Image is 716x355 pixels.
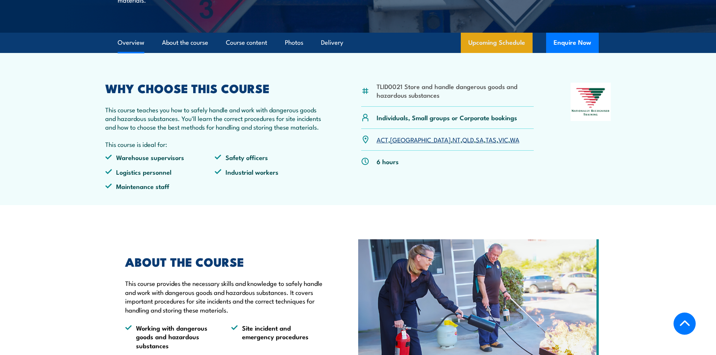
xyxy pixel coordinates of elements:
[125,279,324,314] p: This course provides the necessary skills and knowledge to safely handle and work with dangerous ...
[321,33,343,53] a: Delivery
[105,140,325,148] p: This course is ideal for:
[226,33,267,53] a: Course content
[231,323,324,350] li: Site incident and emergency procedures
[462,135,474,144] a: QLD
[390,135,451,144] a: [GEOGRAPHIC_DATA]
[461,33,533,53] a: Upcoming Schedule
[476,135,484,144] a: SA
[105,182,215,190] li: Maintenance staff
[571,83,611,121] img: Nationally Recognised Training logo.
[105,83,325,93] h2: WHY CHOOSE THIS COURSE
[377,113,517,122] p: Individuals, Small groups or Corporate bookings
[377,135,519,144] p: , , , , , , ,
[105,105,325,131] p: This course teaches you how to safely handle and work with dangerous goods and hazardous substanc...
[453,135,460,144] a: NT
[215,153,324,162] li: Safety officers
[377,82,534,100] li: TLID0021 Store and handle dangerous goods and hazardous substances
[498,135,508,144] a: VIC
[105,168,215,176] li: Logistics personnel
[377,157,399,166] p: 6 hours
[105,153,215,162] li: Warehouse supervisors
[285,33,303,53] a: Photos
[486,135,497,144] a: TAS
[510,135,519,144] a: WA
[215,168,324,176] li: Industrial workers
[162,33,208,53] a: About the course
[118,33,144,53] a: Overview
[377,135,388,144] a: ACT
[546,33,599,53] button: Enquire Now
[125,256,324,267] h2: ABOUT THE COURSE
[125,323,218,350] li: Working with dangerous goods and hazardous substances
